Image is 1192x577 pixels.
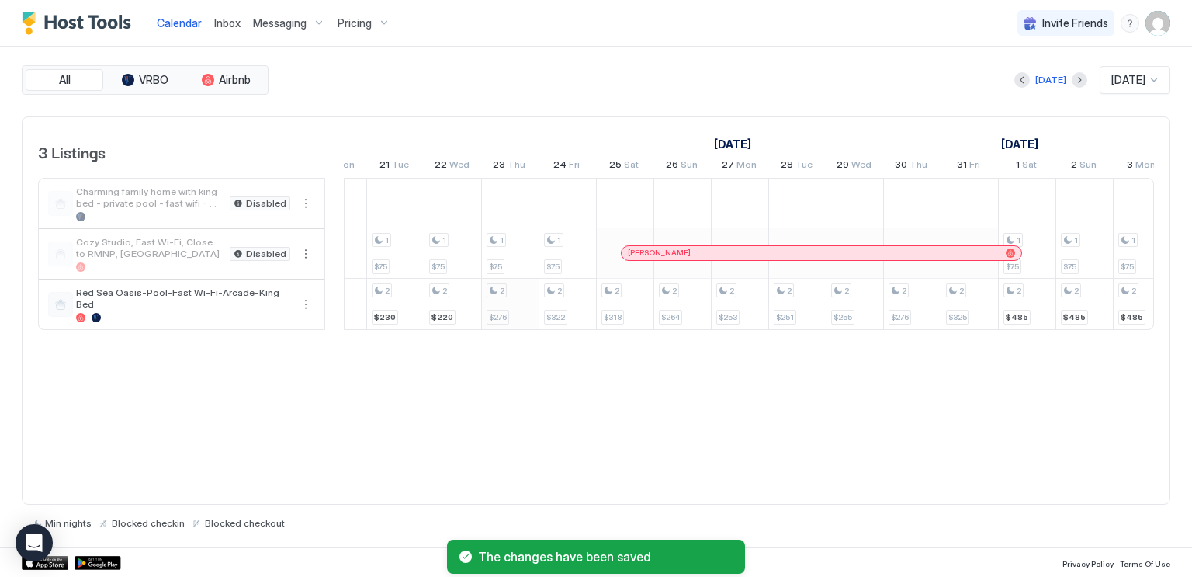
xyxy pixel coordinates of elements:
[557,286,562,296] span: 2
[253,16,307,30] span: Messaging
[553,158,567,175] span: 24
[710,133,755,155] a: October 1, 2025
[431,312,453,322] span: $220
[205,517,285,529] span: Blocked checkout
[948,312,967,322] span: $325
[379,158,390,175] span: 21
[1074,235,1078,245] span: 1
[672,286,677,296] span: 2
[435,158,447,175] span: 22
[1017,286,1021,296] span: 2
[296,295,315,314] button: More options
[615,286,619,296] span: 2
[385,286,390,296] span: 2
[969,158,980,175] span: Fri
[736,158,757,175] span: Mon
[376,155,413,178] a: October 21, 2025
[1074,286,1079,296] span: 2
[500,286,504,296] span: 2
[777,155,816,178] a: October 28, 2025
[157,15,202,31] a: Calendar
[508,158,525,175] span: Thu
[833,155,875,178] a: October 29, 2025
[1014,72,1030,88] button: Previous month
[489,155,529,178] a: October 23, 2025
[338,16,372,30] span: Pricing
[187,69,265,91] button: Airbnb
[953,155,984,178] a: October 31, 2025
[489,312,507,322] span: $276
[22,65,269,95] div: tab-group
[1072,72,1087,88] button: Next month
[1022,158,1037,175] span: Sat
[628,248,691,258] span: [PERSON_NAME]
[910,158,927,175] span: Thu
[891,312,909,322] span: $276
[605,155,643,178] a: October 25, 2025
[624,158,639,175] span: Sat
[666,158,678,175] span: 26
[214,16,241,30] span: Inbox
[681,158,698,175] span: Sun
[157,16,202,30] span: Calendar
[546,262,560,272] span: $75
[478,549,733,565] span: The changes have been saved
[1063,262,1076,272] span: $75
[76,287,290,310] span: Red Sea Oasis-Pool-Fast Wi-Fi-Arcade-King Bed
[719,312,737,322] span: $253
[1145,11,1170,36] div: User profile
[891,155,931,178] a: October 30, 2025
[851,158,871,175] span: Wed
[22,12,138,35] a: Host Tools Logo
[112,517,185,529] span: Blocked checkin
[1135,158,1156,175] span: Mon
[442,286,447,296] span: 2
[557,235,561,245] span: 1
[844,286,849,296] span: 2
[449,158,470,175] span: Wed
[214,15,241,31] a: Inbox
[296,194,315,213] div: menu
[385,235,389,245] span: 1
[546,312,565,322] span: $322
[431,155,473,178] a: October 22, 2025
[1017,235,1020,245] span: 1
[661,312,680,322] span: $264
[16,524,53,561] div: Open Intercom Messenger
[38,140,106,163] span: 3 Listings
[1067,155,1100,178] a: November 2, 2025
[959,286,964,296] span: 2
[374,312,396,322] span: $230
[1121,14,1139,33] div: menu
[296,194,315,213] button: More options
[296,245,315,263] button: More options
[219,73,251,87] span: Airbnb
[902,286,906,296] span: 2
[662,155,702,178] a: October 26, 2025
[997,133,1042,155] a: November 1, 2025
[1127,158,1133,175] span: 3
[781,158,793,175] span: 28
[374,262,387,272] span: $75
[106,69,184,91] button: VRBO
[1121,312,1143,322] span: $485
[1042,16,1108,30] span: Invite Friends
[776,312,794,322] span: $251
[296,295,315,314] div: menu
[604,312,622,322] span: $318
[957,158,967,175] span: 31
[729,286,734,296] span: 2
[837,158,849,175] span: 29
[1033,71,1069,89] button: [DATE]
[392,158,409,175] span: Tue
[45,517,92,529] span: Min nights
[334,158,355,175] span: Mon
[1012,155,1041,178] a: November 1, 2025
[1035,73,1066,87] div: [DATE]
[59,73,71,87] span: All
[139,73,168,87] span: VRBO
[489,262,502,272] span: $75
[26,69,103,91] button: All
[76,186,223,209] span: Charming family home with king bed - private pool - fast wifi - ARCADE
